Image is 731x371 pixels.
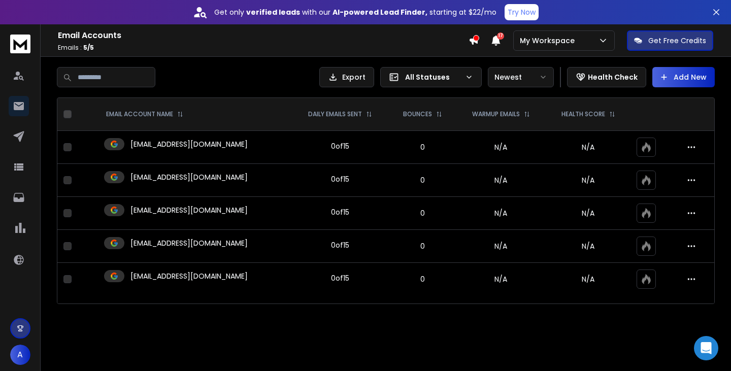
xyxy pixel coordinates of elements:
td: N/A [456,197,546,230]
td: N/A [456,131,546,164]
p: My Workspace [520,36,579,46]
div: 0 of 15 [331,207,349,217]
p: [EMAIL_ADDRESS][DOMAIN_NAME] [130,205,248,215]
p: [EMAIL_ADDRESS][DOMAIN_NAME] [130,271,248,281]
p: Get Free Credits [648,36,706,46]
p: All Statuses [405,72,461,82]
button: A [10,345,30,365]
button: Add New [652,67,715,87]
p: 0 [395,208,450,218]
strong: AI-powered Lead Finder, [333,7,427,17]
p: HEALTH SCORE [561,110,605,118]
p: DAILY EMAILS SENT [308,110,362,118]
button: Get Free Credits [627,30,713,51]
p: N/A [552,142,624,152]
p: Try Now [508,7,536,17]
h1: Email Accounts [58,29,469,42]
div: 0 of 15 [331,174,349,184]
p: 0 [395,175,450,185]
td: N/A [456,263,546,296]
p: Emails : [58,44,469,52]
span: 17 [497,32,504,40]
p: [EMAIL_ADDRESS][DOMAIN_NAME] [130,139,248,149]
div: 0 of 15 [331,273,349,283]
p: Get only with our starting at $22/mo [214,7,496,17]
p: 0 [395,142,450,152]
p: [EMAIL_ADDRESS][DOMAIN_NAME] [130,238,248,248]
p: N/A [552,175,624,185]
td: N/A [456,230,546,263]
p: BOUNCES [403,110,432,118]
div: EMAIL ACCOUNT NAME [106,110,183,118]
p: Health Check [588,72,638,82]
p: N/A [552,241,624,251]
button: Newest [488,67,554,87]
div: 0 of 15 [331,141,349,151]
button: Health Check [567,67,646,87]
img: logo [10,35,30,53]
p: 0 [395,274,450,284]
span: 5 / 5 [83,43,94,52]
p: N/A [552,208,624,218]
strong: verified leads [246,7,300,17]
p: N/A [552,274,624,284]
p: 0 [395,241,450,251]
div: 0 of 15 [331,240,349,250]
td: N/A [456,164,546,197]
p: [EMAIL_ADDRESS][DOMAIN_NAME] [130,172,248,182]
button: Export [319,67,374,87]
div: Open Intercom Messenger [694,336,718,360]
button: Try Now [505,4,539,20]
p: WARMUP EMAILS [472,110,520,118]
